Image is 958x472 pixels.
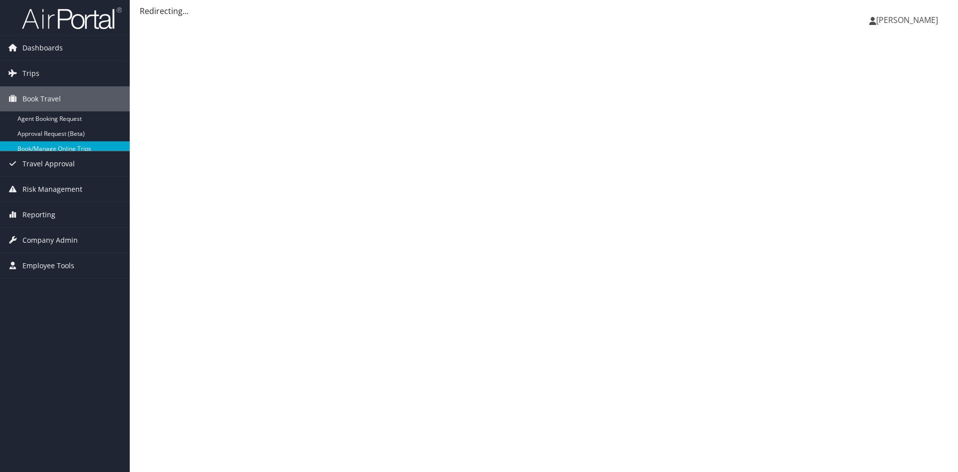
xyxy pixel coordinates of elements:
span: Risk Management [22,177,82,202]
span: [PERSON_NAME] [876,14,938,25]
span: Travel Approval [22,151,75,176]
span: Trips [22,61,39,86]
span: Book Travel [22,86,61,111]
span: Company Admin [22,228,78,253]
a: [PERSON_NAME] [869,5,948,35]
div: Redirecting... [140,5,948,17]
img: airportal-logo.png [22,6,122,30]
span: Dashboards [22,35,63,60]
span: Employee Tools [22,253,74,278]
span: Reporting [22,202,55,227]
